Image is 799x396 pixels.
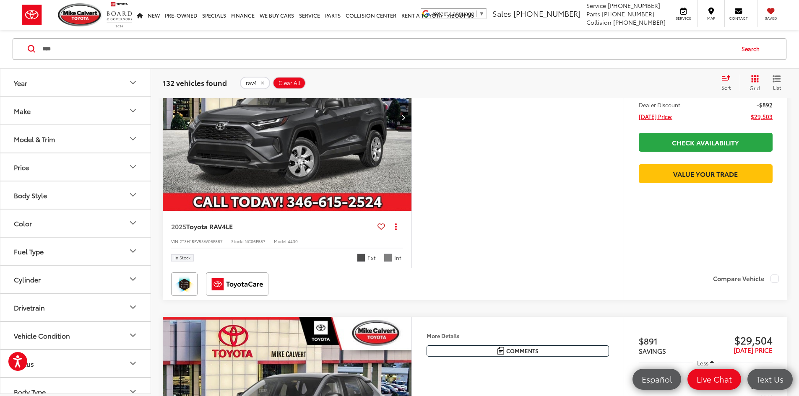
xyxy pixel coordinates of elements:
span: $891 [639,334,706,347]
div: Make [128,106,138,116]
span: SAVINGS [639,346,666,355]
img: Mike Calvert Toyota [58,3,102,26]
span: rav4 [246,80,257,86]
div: Cylinder [14,275,41,283]
button: YearYear [0,69,151,96]
a: 2025Toyota RAV4LE [171,222,374,231]
div: Drivetrain [14,303,45,311]
span: ​ [476,10,477,17]
button: CylinderCylinder [0,266,151,293]
img: Comments [497,347,504,354]
span: [PHONE_NUMBER] [602,10,654,18]
span: Comments [506,347,539,355]
div: Body Style [14,191,47,199]
button: Select sort value [717,75,740,91]
button: Next image [395,103,411,132]
span: Int. [394,254,403,262]
div: Model & Trim [128,134,138,144]
span: Toyota RAV4 [186,221,226,231]
span: Ash [384,254,392,262]
button: List View [766,75,787,91]
a: Live Chat [687,369,741,390]
span: Sort [721,84,731,91]
button: DrivetrainDrivetrain [0,294,151,321]
div: Fuel Type [128,246,138,256]
span: Silver Sky Metallic [357,254,365,262]
div: Body Style [128,190,138,200]
span: Text Us [752,374,788,384]
a: Español [632,369,681,390]
div: Model & Trim [14,135,55,143]
button: Grid View [740,75,766,91]
div: Color [14,219,32,227]
label: Compare Vehicle [713,274,779,283]
span: Dealer Discount [639,101,680,109]
span: $29,504 [705,334,773,346]
button: Actions [388,219,403,234]
span: Ext. [367,254,377,262]
button: Fuel TypeFuel Type [0,238,151,265]
span: 2025 [171,221,186,231]
span: [DATE] PRICE [734,345,773,355]
button: remove rav4 [240,77,270,89]
span: -$892 [757,101,773,109]
div: Vehicle Condition [128,331,138,341]
div: Price [128,162,138,172]
div: Cylinder [128,274,138,285]
button: Less [693,355,718,370]
div: Price [14,163,29,171]
span: Grid [750,84,760,91]
span: $29,503 [751,112,773,121]
span: INC06F887 [243,238,265,244]
a: Value Your Trade [639,164,773,183]
button: ColorColor [0,210,151,237]
span: Parts [586,10,600,18]
div: Status [128,359,138,369]
form: Search by Make, Model, or Keyword [42,39,734,59]
div: 2025 Toyota RAV4 LE 0 [162,24,412,211]
span: Stock: [231,238,243,244]
img: ToyotaCare Mike Calvert Toyota Houston TX [208,274,267,294]
img: 2025 Toyota RAV4 LE [162,24,412,211]
span: [PHONE_NUMBER] [613,18,666,26]
button: StatusStatus [0,350,151,377]
button: Vehicle ConditionVehicle Condition [0,322,151,349]
span: 132 vehicles found [163,78,227,88]
span: Model: [274,238,288,244]
span: Collision [586,18,612,26]
span: Sales [492,8,511,19]
button: MakeMake [0,97,151,124]
span: List [773,84,781,91]
div: Year [14,79,27,87]
span: 4430 [288,238,298,244]
div: Fuel Type [14,247,44,255]
div: Drivetrain [128,303,138,313]
span: Map [702,16,720,21]
span: LE [226,221,233,231]
div: Make [14,107,31,115]
span: [PHONE_NUMBER] [608,1,660,10]
span: Service [586,1,606,10]
span: Español [638,374,676,384]
button: Search [734,39,772,60]
span: [PHONE_NUMBER] [513,8,580,19]
a: Text Us [747,369,793,390]
a: Check Availability [639,133,773,152]
span: Live Chat [692,374,736,384]
button: Body StyleBody Style [0,181,151,209]
span: [DATE] Price: [639,112,672,121]
span: dropdown dots [395,223,397,230]
div: Year [128,78,138,88]
div: Body Type [14,388,46,396]
span: Service [674,16,693,21]
button: Model & TrimModel & Trim [0,125,151,153]
span: 2T3H1RFV5SW06F887 [180,238,223,244]
span: Contact [729,16,748,21]
span: Saved [762,16,780,21]
span: VIN: [171,238,180,244]
div: Vehicle Condition [14,331,70,339]
h4: More Details [427,333,609,339]
button: Comments [427,345,609,357]
span: Clear All [278,80,301,86]
span: In Stock [174,256,190,260]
